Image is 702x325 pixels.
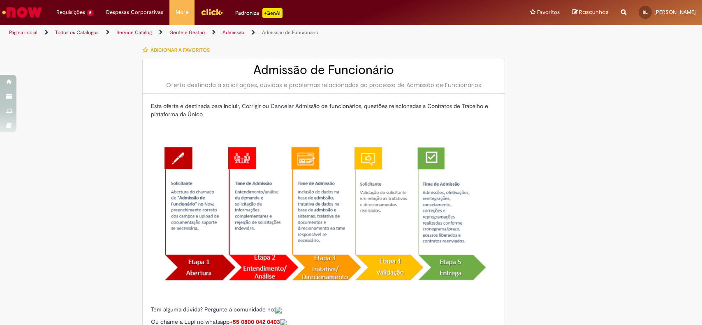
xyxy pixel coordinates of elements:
[537,8,560,16] span: Favoritos
[262,29,318,36] a: Admissão de Funcionário
[87,9,94,16] span: 5
[9,29,37,36] a: Página inicial
[579,8,609,16] span: Rascunhos
[176,8,188,16] span: More
[6,25,462,40] ul: Trilhas de página
[142,41,214,59] button: Adicionar a Favoritos
[169,29,205,36] a: Gente e Gestão
[151,102,496,118] p: Esta oferta é destinada para Incluir, Corrigir ou Cancelar Admissão de funcionários, questões rel...
[643,9,648,15] span: BL
[151,81,496,89] div: Oferta destinada a solicitações, dúvidas e problemas relacionados ao processo de Admissão de Func...
[235,8,283,18] div: Padroniza
[262,8,283,18] p: +GenAi
[654,9,696,16] span: [PERSON_NAME]
[55,29,99,36] a: Todos os Catálogos
[151,63,496,77] h2: Admissão de Funcionário
[151,305,496,313] p: Tem alguma dúvida? Pergunte à comunidade no:
[222,29,244,36] a: Admissão
[201,6,223,18] img: click_logo_yellow_360x200.png
[572,9,609,16] a: Rascunhos
[1,4,43,21] img: ServiceNow
[106,8,163,16] span: Despesas Corporativas
[151,47,210,53] span: Adicionar a Favoritos
[275,307,282,313] img: sys_attachment.do
[56,8,85,16] span: Requisições
[116,29,152,36] a: Service Catalog
[275,306,282,313] a: Colabora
